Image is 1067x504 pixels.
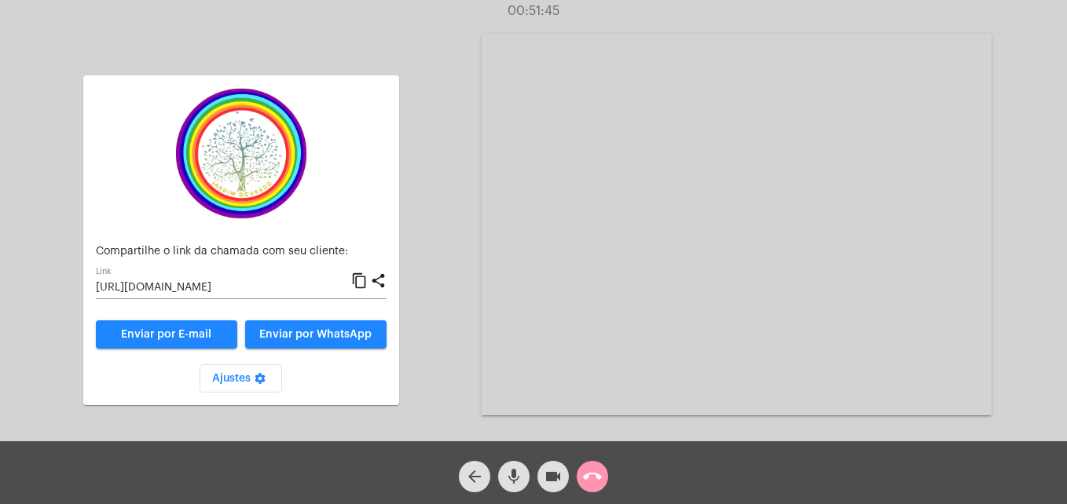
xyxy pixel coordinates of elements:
span: 00:51:45 [508,5,559,17]
mat-icon: content_copy [351,272,368,290]
mat-icon: mic [504,467,523,486]
span: Enviar por E-mail [121,329,211,340]
mat-icon: call_end [583,467,602,486]
span: Ajustes [212,373,269,384]
button: Ajustes [200,364,282,393]
img: c337f8d0-2252-6d55-8527-ab50248c0d14.png [163,88,320,219]
button: Enviar por WhatsApp [245,320,387,349]
mat-icon: settings [251,372,269,391]
p: Compartilhe o link da chamada com seu cliente: [96,246,387,257]
a: Enviar por E-mail [96,320,237,349]
mat-icon: videocam [544,467,563,486]
mat-icon: share [370,272,387,290]
mat-icon: arrow_back [465,467,484,486]
span: Enviar por WhatsApp [259,329,372,340]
